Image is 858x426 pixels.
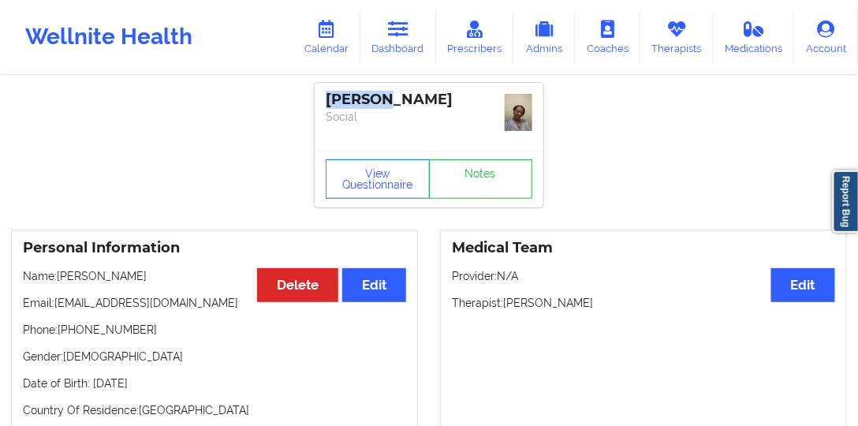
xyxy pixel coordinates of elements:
p: Therapist: [PERSON_NAME] [452,295,835,311]
p: Email: [EMAIL_ADDRESS][DOMAIN_NAME] [23,295,406,311]
a: Account [794,11,858,63]
button: View Questionnaire [326,159,430,199]
p: Country Of Residence: [GEOGRAPHIC_DATA] [23,402,406,418]
p: Date of Birth: [DATE] [23,376,406,391]
p: Provider: N/A [452,268,835,284]
div: [PERSON_NAME] [326,91,532,109]
img: b430fdbd-b598-4ee5-8ee6-88055ddedcd0_2d1e88ec-4680-4679-a487-b6c520955915IMG_9940.jpeg [505,94,532,131]
a: Coaches [575,11,640,63]
button: Delete [257,268,338,302]
a: Therapists [640,11,714,63]
a: Notes [429,159,533,199]
p: Gender: [DEMOGRAPHIC_DATA] [23,349,406,364]
a: Medications [714,11,795,63]
h3: Personal Information [23,239,406,257]
a: Prescribers [436,11,514,63]
a: Report Bug [833,170,858,233]
p: Social [326,109,532,125]
button: Edit [771,268,835,302]
button: Edit [342,268,406,302]
p: Phone: [PHONE_NUMBER] [23,322,406,338]
a: Dashboard [360,11,436,63]
a: Calendar [293,11,360,63]
p: Name: [PERSON_NAME] [23,268,406,284]
h3: Medical Team [452,239,835,257]
a: Admins [513,11,575,63]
